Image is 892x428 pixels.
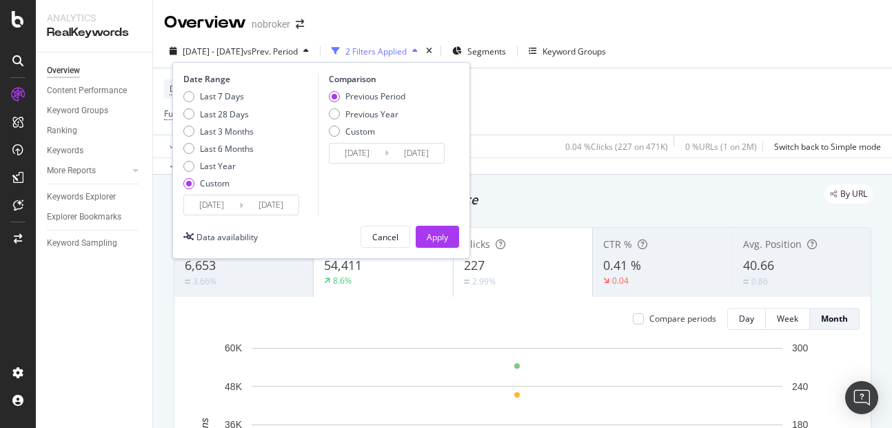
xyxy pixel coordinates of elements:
input: End Date [389,144,444,163]
input: Start Date [184,195,239,215]
input: End Date [243,195,298,215]
div: Keyword Sampling [47,236,117,251]
button: Week [766,308,810,330]
a: Ranking [47,124,143,138]
div: Week [777,313,798,324]
div: Last 7 Days [183,90,254,102]
div: 2 Filters Applied [345,46,407,57]
button: Cancel [361,226,410,248]
button: Keyword Groups [523,40,611,62]
div: Last 3 Months [183,126,254,137]
button: 2 Filters Applied [326,40,423,62]
div: Ranking [47,124,77,138]
a: Keyword Sampling [47,236,143,251]
span: [DATE] - [DATE] [183,46,243,57]
div: More Reports [47,164,96,178]
span: 6,653 [185,257,216,273]
div: Apply [427,231,448,243]
div: Overview [164,11,246,35]
img: Equal [185,280,190,284]
div: Last Year [200,160,236,172]
div: 0.04 % Clicks ( 227 on 471K ) [565,141,668,153]
img: Equal [464,280,469,284]
div: Overview [47,64,80,78]
a: Explorer Bookmarks [47,210,143,224]
div: Switch back to Simple mode [774,141,881,153]
button: Month [810,308,860,330]
span: CTR % [603,237,632,251]
button: Day [727,308,766,330]
div: 8.6% [333,275,352,286]
span: Segments [467,46,506,57]
div: Content Performance [47,84,127,98]
div: Last Year [183,160,254,172]
div: Custom [200,177,230,189]
div: RealKeywords [47,25,141,41]
div: 3.66% [193,275,216,287]
div: Last 7 Days [200,90,244,102]
div: Comparison [329,73,449,85]
span: Device [170,83,196,95]
div: Custom [183,177,254,189]
div: Date Range [183,73,314,85]
div: Last 3 Months [200,126,254,137]
div: 0 % URLs ( 1 on 2M ) [685,141,757,153]
text: 48K [225,381,243,392]
button: [DATE] - [DATE]vsPrev. Period [164,40,314,62]
div: arrow-right-arrow-left [296,19,304,29]
text: 240 [792,381,809,392]
span: 227 [464,257,485,273]
div: Open Intercom Messenger [845,381,878,414]
div: Keyword Groups [543,46,606,57]
div: Data availability [196,231,258,243]
div: Keywords [47,144,83,158]
a: More Reports [47,164,129,178]
div: Previous Period [329,90,405,102]
div: Custom [345,126,375,137]
div: 2.99% [472,275,496,287]
div: Previous Period [345,90,405,102]
div: 0.86 [751,275,768,287]
a: Overview [47,64,143,78]
span: 54,411 [324,257,362,273]
div: legacy label [824,184,873,204]
span: Avg. Position [743,237,802,251]
div: Explorer Bookmarks [47,210,121,224]
div: Last 28 Days [200,108,249,120]
div: Month [821,313,848,324]
span: By URL [840,190,867,198]
button: Switch back to Simple mode [769,135,881,157]
button: Apply [164,135,204,157]
div: Last 6 Months [183,143,254,155]
img: Equal [743,280,749,284]
div: Cancel [372,231,398,243]
span: vs Prev. Period [243,46,298,57]
text: 300 [792,342,809,353]
div: Keywords Explorer [47,190,116,204]
div: Last 6 Months [200,143,254,155]
span: 40.66 [743,257,774,273]
div: Day [739,313,754,324]
a: Keyword Groups [47,104,143,118]
div: 0.04 [612,275,629,286]
div: Previous Year [329,108,405,120]
a: Keywords [47,144,143,158]
div: Previous Year [345,108,398,120]
a: Content Performance [47,84,143,98]
input: Start Date [330,144,385,163]
a: Keywords Explorer [47,190,143,204]
div: Compare periods [649,313,716,324]
text: 60K [225,342,243,353]
div: Last 28 Days [183,108,254,120]
div: times [423,44,435,58]
span: 0.41 % [603,257,641,273]
div: nobroker [252,17,290,31]
div: Custom [329,126,405,137]
div: Keyword Groups [47,104,108,118]
div: Analytics [47,11,141,25]
button: Segments [447,40,511,62]
span: Clicks [464,237,490,251]
span: Full URL [164,108,194,119]
button: Apply [416,226,459,248]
